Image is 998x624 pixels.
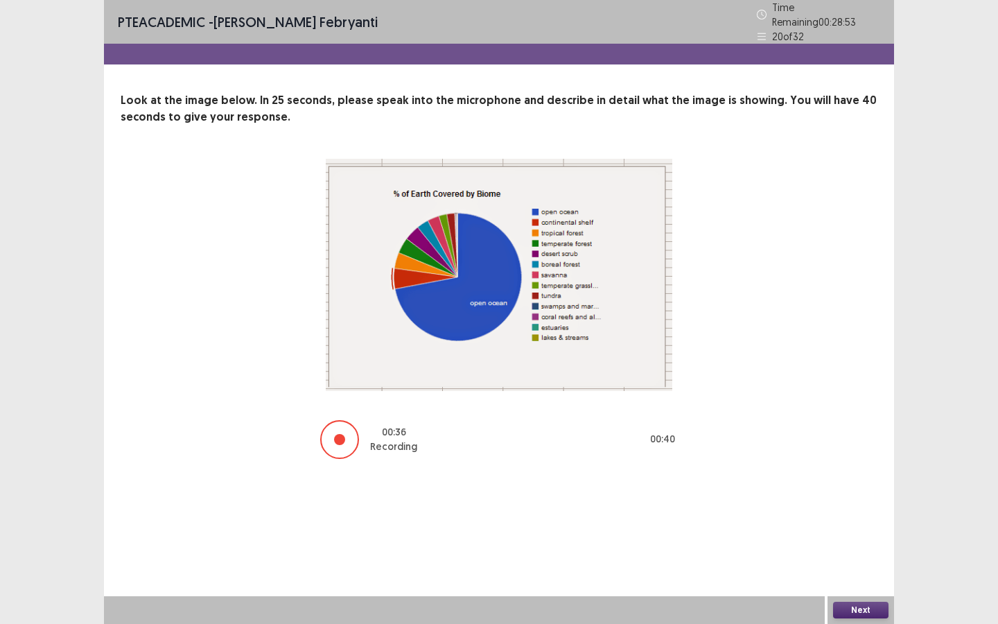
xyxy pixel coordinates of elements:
[772,29,804,44] p: 20 of 32
[326,159,672,391] img: image-description
[370,440,417,454] p: Recording
[118,12,378,33] p: - [PERSON_NAME] Febryanti
[121,92,877,125] p: Look at the image below. In 25 seconds, please speak into the microphone and describe in detail w...
[118,13,205,31] span: PTE academic
[382,425,406,440] p: 00 : 36
[833,602,888,618] button: Next
[650,432,675,447] p: 00 : 40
